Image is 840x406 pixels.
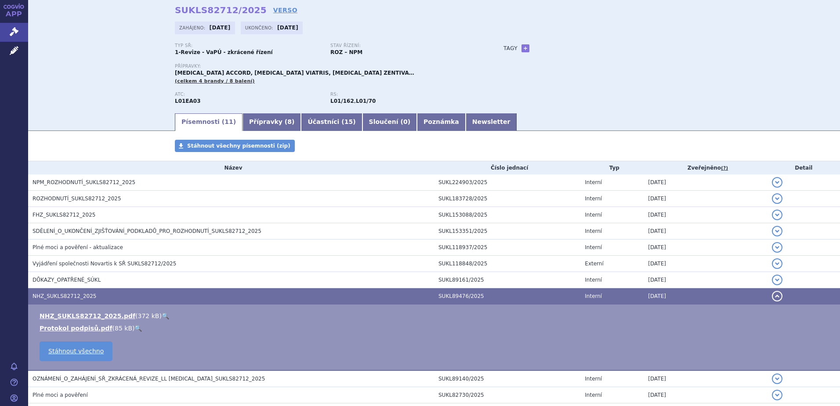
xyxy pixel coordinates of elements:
[644,370,767,387] td: [DATE]
[585,392,602,398] span: Interní
[330,92,477,97] p: RS:
[585,228,602,234] span: Interní
[772,373,782,384] button: detail
[330,98,354,104] strong: nilotinib
[362,113,417,131] a: Sloučení (0)
[772,258,782,269] button: detail
[40,312,135,319] a: NHZ_SUKLS82712_2025.pdf
[772,242,782,253] button: detail
[644,387,767,403] td: [DATE]
[644,191,767,207] td: [DATE]
[521,44,529,52] a: +
[585,277,602,283] span: Interní
[772,226,782,236] button: detail
[434,207,580,223] td: SUKL153088/2025
[33,277,101,283] span: DŮKAZY_OPATŘENÉ_SÚKL
[28,161,434,174] th: Název
[175,5,267,15] strong: SUKLS82712/2025
[40,325,112,332] a: Protokol podpisů.pdf
[585,261,603,267] span: Externí
[434,223,580,239] td: SUKL153351/2025
[175,113,243,131] a: Písemnosti (11)
[210,25,231,31] strong: [DATE]
[772,193,782,204] button: detail
[434,191,580,207] td: SUKL183728/2025
[772,275,782,285] button: detail
[175,64,486,69] p: Přípravky:
[434,239,580,256] td: SUKL118937/2025
[356,98,376,104] strong: imatinib a nilotinib o síle 150mg
[330,43,477,48] p: Stav řízení:
[644,239,767,256] td: [DATE]
[301,113,362,131] a: Účastníci (15)
[434,387,580,403] td: SUKL82730/2025
[179,24,207,31] span: Zahájeno:
[330,92,486,105] div: ,
[585,244,602,250] span: Interní
[644,161,767,174] th: Zveřejněno
[33,261,176,267] span: Vyjádření společnosti Novartis k SŘ SUKLS82712/2025
[287,118,292,125] span: 8
[772,177,782,188] button: detail
[721,165,728,171] abbr: (?)
[175,49,273,55] strong: 1-Revize - VaPÚ - zkrácené řízení
[187,143,290,149] span: Stáhnout všechny písemnosti (zip)
[175,92,322,97] p: ATC:
[175,98,201,104] strong: NILOTINIB
[33,293,97,299] span: NHZ_SUKLS82712_2025
[434,161,580,174] th: Číslo jednací
[434,370,580,387] td: SUKL89140/2025
[175,78,255,84] span: (celkem 4 brandy / 8 balení)
[273,6,297,14] a: VERSO
[585,212,602,218] span: Interní
[138,312,159,319] span: 372 kB
[175,70,414,76] span: [MEDICAL_DATA] ACCORD, [MEDICAL_DATA] VIATRIS, [MEDICAL_DATA] ZENTIVA…
[134,325,142,332] a: 🔍
[644,223,767,239] td: [DATE]
[33,212,95,218] span: FHZ_SUKLS82712_2025
[115,325,132,332] span: 85 kB
[162,312,169,319] a: 🔍
[277,25,298,31] strong: [DATE]
[644,288,767,304] td: [DATE]
[580,161,644,174] th: Typ
[243,113,301,131] a: Přípravky (8)
[585,293,602,299] span: Interní
[33,392,88,398] span: Plné moci a pověření
[644,272,767,288] td: [DATE]
[644,256,767,272] td: [DATE]
[175,140,295,152] a: Stáhnout všechny písemnosti (zip)
[344,118,353,125] span: 15
[434,256,580,272] td: SUKL118848/2025
[585,179,602,185] span: Interní
[40,324,831,333] li: ( )
[644,207,767,223] td: [DATE]
[434,272,580,288] td: SUKL89161/2025
[40,312,831,320] li: ( )
[40,341,112,361] a: Stáhnout všechno
[434,288,580,304] td: SUKL89476/2025
[772,291,782,301] button: detail
[644,174,767,191] td: [DATE]
[33,376,265,382] span: OZNÁMENÍ_O_ZAHÁJENÍ_SŘ_ZKRÁCENÁ_REVIZE_LL nilotinib_SUKLS82712_2025
[245,24,275,31] span: Ukončeno:
[33,196,121,202] span: ROZHODNUTÍ_SUKLS82712_2025
[224,118,233,125] span: 11
[503,43,518,54] h3: Tagy
[466,113,517,131] a: Newsletter
[434,174,580,191] td: SUKL224903/2025
[33,179,135,185] span: NPM_ROZHODNUTÍ_SUKLS82712_2025
[330,49,362,55] strong: ROZ – NPM
[403,118,408,125] span: 0
[772,210,782,220] button: detail
[585,196,602,202] span: Interní
[585,376,602,382] span: Interní
[417,113,466,131] a: Poznámka
[33,244,123,250] span: Plné moci a pověření - aktualizace
[175,43,322,48] p: Typ SŘ:
[768,161,840,174] th: Detail
[33,228,261,234] span: SDĚLENÍ_O_UKONČENÍ_ZJIŠŤOVÁNÍ_PODKLADŮ_PRO_ROZHODNUTÍ_SUKLS82712_2025
[772,390,782,400] button: detail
